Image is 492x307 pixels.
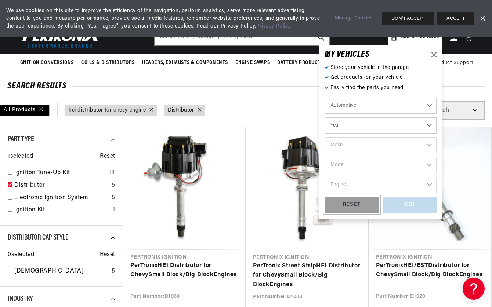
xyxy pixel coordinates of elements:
div: 1 [113,205,115,215]
div: 14 [109,168,115,178]
span: Distributor Cap Style [8,234,69,241]
span: Product Support [432,59,473,67]
p: Easily find the parts you need [325,84,437,92]
img: Pertronix [18,25,103,50]
span: 0 selected [8,250,34,260]
a: Add my vehicle [388,29,442,45]
span: Part Type [8,136,34,143]
div: SEARCH RESULTS [7,83,485,90]
select: Make [325,137,437,153]
div: RESET [325,197,379,213]
select: Year [325,117,437,134]
summary: Headers, Exhausts & Components [138,54,232,72]
input: Search Part #, Category or Keyword [155,29,329,45]
select: Ride Type [325,98,437,114]
summary: Ignition Conversions [18,54,77,72]
button: DON'T ACCEPT [382,12,434,25]
select: Model [325,157,437,173]
summary: Engine Swaps [232,54,274,72]
a: Ignition Tune-Up Kit [14,168,106,178]
a: Electronic Ignition System [14,193,109,203]
span: Add my vehicle [401,34,439,41]
span: Coils & Distributors [81,59,135,67]
a: PerTronixHEI/ESTDistributor for ChevySmall Block/Big BlockEngines [376,261,484,280]
a: Distributor [168,106,194,114]
a: [DEMOGRAPHIC_DATA] [14,267,109,276]
span: Reset [100,250,115,260]
span: Industry [8,295,33,303]
button: ACCEPT [437,12,474,25]
span: Engine Swaps [235,59,270,67]
p: Store your vehicle in the garage [325,64,437,72]
a: Privacy Policy. [256,23,292,29]
summary: Coils & Distributors [77,54,138,72]
a: hei distributor for chevy engine [69,106,146,114]
p: Get products for your vehicle [325,74,437,82]
a: Distributor [14,181,109,190]
span: Reset [100,152,115,161]
a: Ignition Kit [14,205,110,215]
div: 5 [112,267,115,276]
span: 1 selected [8,152,33,161]
summary: Battery Products [274,54,327,72]
button: search button [313,29,329,45]
h6: MY VEHICLE S [325,51,370,58]
a: Dismiss Banner [477,13,488,24]
a: PerTronix Street StripHEI Distributor for ChevySmall Block/Big BlockEngines [253,262,361,290]
span: Headers, Exhausts & Components [142,59,228,67]
span: Battery Products [277,59,323,67]
a: Manage Cookies [335,15,373,22]
summary: Product Support [432,54,477,72]
div: 5 [112,181,115,190]
span: We use cookies on this site to improve the efficiency of the navigation, perform analytics, serve... [6,7,325,30]
a: PerTronixHEI Distributor for ChevySmall Block/Big BlockEngines [130,261,238,280]
span: Ignition Conversions [18,59,74,67]
select: Engine [325,177,437,193]
div: 5 [112,193,115,203]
